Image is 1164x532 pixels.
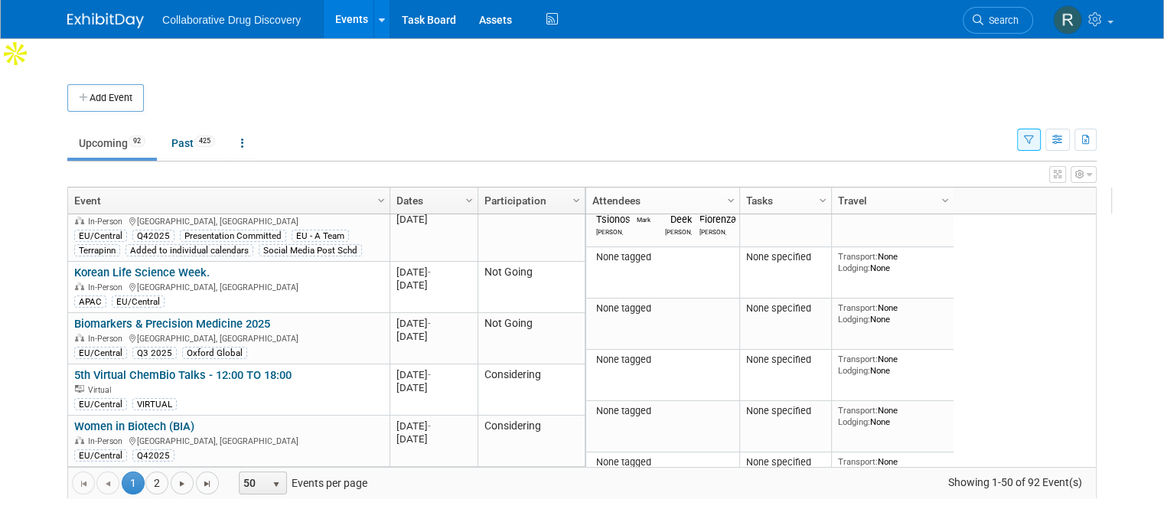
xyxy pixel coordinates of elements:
[74,266,210,279] a: Korean Life Science Week.
[478,364,585,416] td: Considering
[428,318,431,329] span: -
[838,456,948,478] div: None None
[74,244,120,256] div: Terrapinn
[570,194,582,207] span: Column Settings
[75,436,84,444] img: In-Person Event
[74,419,194,433] a: Women in Biotech (BIA)
[259,244,362,256] div: Social Media Post Schd
[746,405,826,417] div: None specified
[112,295,165,308] div: EU/Central
[463,194,475,207] span: Column Settings
[88,385,116,395] span: Virtual
[478,196,585,262] td: Committed
[74,280,383,293] div: [GEOGRAPHIC_DATA], [GEOGRAPHIC_DATA]
[145,472,168,494] a: 2
[428,369,431,380] span: -
[67,13,144,28] img: ExhibitDay
[484,188,575,214] a: Participation
[176,478,188,490] span: Go to the next page
[723,188,740,211] a: Column Settings
[67,84,144,112] button: Add Event
[96,472,119,494] a: Go to the previous page
[939,194,951,207] span: Column Settings
[1053,5,1082,34] img: Renate Baker
[74,368,292,382] a: 5th Virtual ChemBio Talks - 12:00 TO 18:00
[74,295,106,308] div: APAC
[396,368,471,381] div: [DATE]
[478,262,585,313] td: Not Going
[182,347,247,359] div: Oxford Global
[838,314,870,325] span: Lodging:
[838,405,878,416] span: Transport:
[478,416,585,467] td: Considering
[396,317,471,330] div: [DATE]
[746,251,826,263] div: None specified
[596,226,623,236] div: Dimitris Tsionos
[699,226,726,236] div: Raffaele Fiorenza
[937,188,954,211] a: Column Settings
[74,214,383,227] div: [GEOGRAPHIC_DATA], [GEOGRAPHIC_DATA]
[592,251,734,263] div: None tagged
[665,226,692,236] div: Joanna Deek
[132,449,174,462] div: Q42025
[592,188,729,214] a: Attendees
[171,472,194,494] a: Go to the next page
[569,188,585,211] a: Column Settings
[592,302,734,315] div: None tagged
[74,317,270,331] a: Biomarkers & Precision Medicine 2025
[132,347,177,359] div: Q3 2025
[428,266,431,278] span: -
[74,398,127,410] div: EU/Central
[592,456,734,468] div: None tagged
[74,188,380,214] a: Event
[396,381,471,394] div: [DATE]
[88,217,127,227] span: In-Person
[396,188,468,214] a: Dates
[461,188,478,211] a: Column Settings
[74,434,383,447] div: [GEOGRAPHIC_DATA], [GEOGRAPHIC_DATA]
[838,188,944,214] a: Travel
[396,419,471,432] div: [DATE]
[838,302,948,325] div: None None
[815,188,832,211] a: Column Settings
[396,330,471,343] div: [DATE]
[838,302,878,313] span: Transport:
[838,251,878,262] span: Transport:
[396,432,471,446] div: [DATE]
[838,416,870,427] span: Lodging:
[963,7,1033,34] a: Search
[746,456,826,468] div: None specified
[102,478,114,490] span: Go to the previous page
[631,214,657,224] div: Mark Harding
[478,313,585,364] td: Not Going
[75,282,84,290] img: In-Person Event
[74,449,127,462] div: EU/Central
[240,472,266,494] span: 50
[838,354,878,364] span: Transport:
[75,217,84,224] img: In-Person Event
[132,398,177,410] div: VIRTUAL
[129,135,145,147] span: 92
[428,420,431,432] span: -
[375,194,387,207] span: Column Settings
[934,472,1096,493] span: Showing 1-50 of 92 Event(s)
[396,266,471,279] div: [DATE]
[817,194,829,207] span: Column Settings
[592,405,734,417] div: None tagged
[194,135,215,147] span: 425
[396,279,471,292] div: [DATE]
[270,478,282,491] span: select
[74,230,127,242] div: EU/Central
[746,188,821,214] a: Tasks
[201,478,214,490] span: Go to the last page
[838,456,878,467] span: Transport:
[126,244,253,256] div: Added to individual calendars
[74,331,383,344] div: [GEOGRAPHIC_DATA], [GEOGRAPHIC_DATA]
[74,347,127,359] div: EU/Central
[292,230,349,242] div: EU - A Team
[160,129,227,158] a: Past425
[838,354,948,376] div: None None
[838,263,870,273] span: Lodging:
[592,354,734,366] div: None tagged
[122,472,145,494] span: 1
